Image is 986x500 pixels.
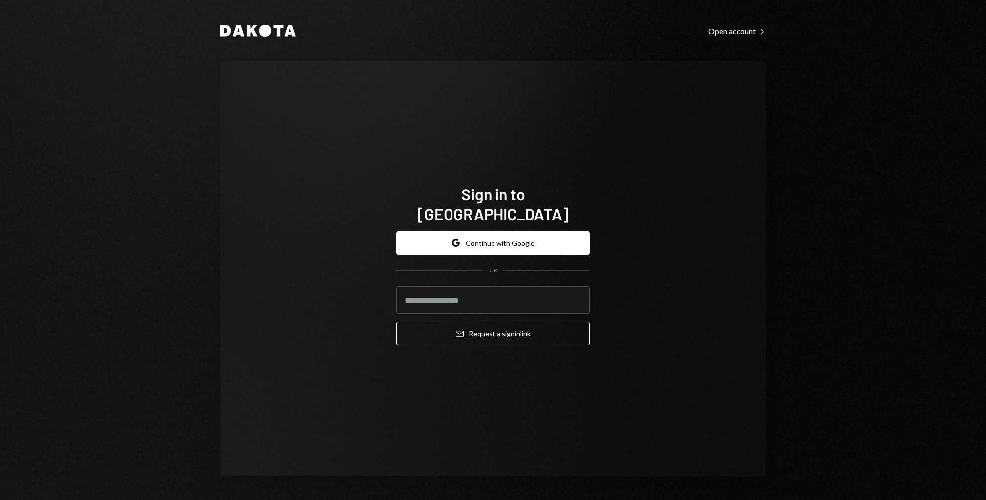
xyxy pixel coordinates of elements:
div: OR [489,267,497,275]
button: Request a signinlink [396,322,590,345]
button: Continue with Google [396,231,590,255]
h1: Sign in to [GEOGRAPHIC_DATA] [396,184,590,224]
div: Open account [708,26,766,36]
a: Open account [708,25,766,36]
